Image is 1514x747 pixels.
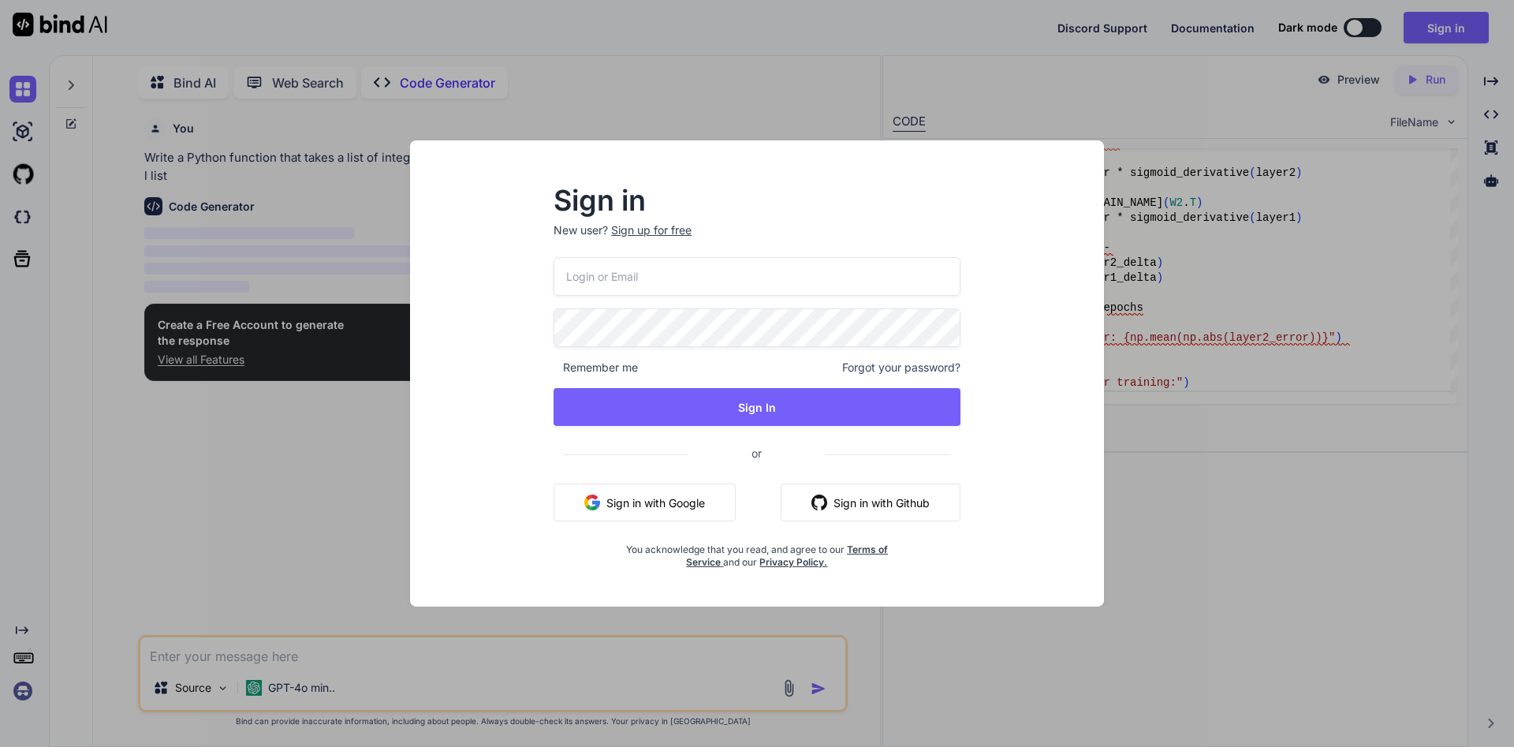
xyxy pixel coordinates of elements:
button: Sign In [554,388,960,426]
img: github [811,495,827,510]
p: New user? [554,222,960,257]
div: Sign up for free [611,222,692,238]
img: google [584,495,600,510]
a: Privacy Policy. [759,556,827,568]
span: Forgot your password? [842,360,960,375]
a: Terms of Service [686,543,888,568]
button: Sign in with Google [554,484,736,521]
span: or [688,434,825,472]
button: Sign in with Github [781,484,960,521]
input: Login or Email [554,257,960,296]
div: You acknowledge that you read, and agree to our and our [621,534,893,569]
span: Remember me [554,360,638,375]
h2: Sign in [554,188,960,213]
